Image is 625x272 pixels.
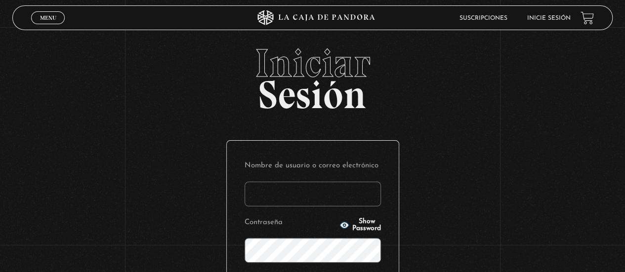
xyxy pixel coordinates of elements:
a: Inicie sesión [527,15,571,21]
span: Show Password [352,218,381,232]
a: Suscripciones [459,15,507,21]
h2: Sesión [12,43,612,107]
a: View your shopping cart [581,11,594,25]
span: Cerrar [37,23,60,30]
label: Nombre de usuario o correo electrónico [245,158,381,174]
button: Show Password [339,218,381,232]
span: Menu [40,15,56,21]
span: Iniciar [12,43,612,83]
label: Contraseña [245,215,337,231]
